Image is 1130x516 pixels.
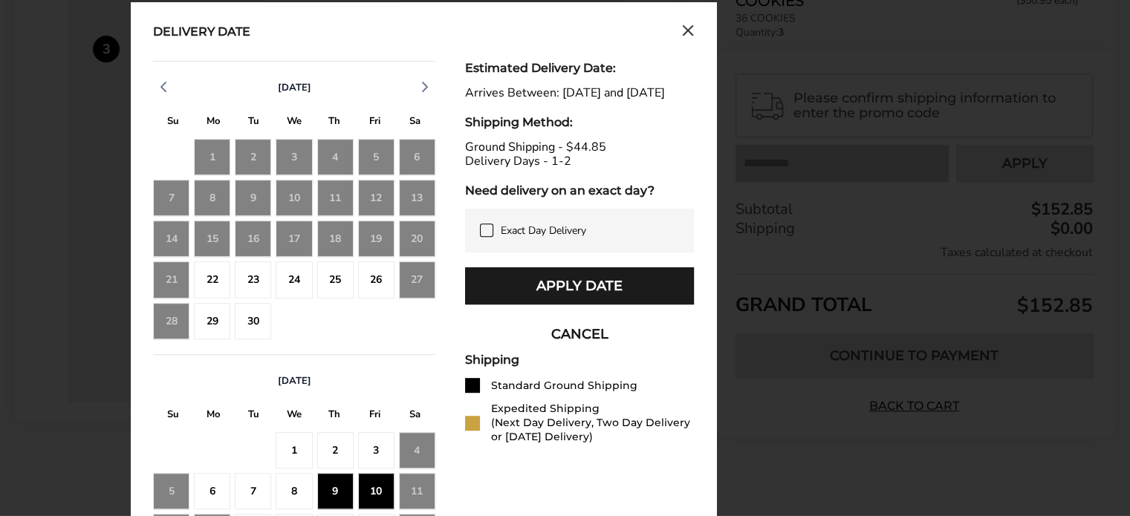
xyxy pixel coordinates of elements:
div: S [395,111,435,134]
div: M [193,111,233,134]
div: Shipping [465,353,694,367]
div: T [314,111,354,134]
div: T [314,405,354,428]
div: S [395,405,435,428]
div: T [234,111,274,134]
div: T [234,405,274,428]
button: CANCEL [465,316,694,353]
div: Expedited Shipping (Next Day Delivery, Two Day Delivery or [DATE] Delivery) [491,402,694,444]
button: [DATE] [272,374,317,388]
div: Need delivery on an exact day? [465,183,694,197]
span: Exact Day Delivery [501,223,586,238]
span: [DATE] [278,374,311,388]
div: Delivery Date [153,25,250,41]
div: F [354,111,394,134]
span: [DATE] [278,81,311,94]
div: Arrives Between: [DATE] and [DATE] [465,86,694,100]
button: Apply Date [465,267,694,304]
button: [DATE] [272,81,317,94]
div: Estimated Delivery Date: [465,61,694,75]
button: Close calendar [682,25,694,41]
div: Ground Shipping - $44.85 Delivery Days - 1-2 [465,140,694,169]
div: S [153,405,193,428]
div: M [193,405,233,428]
div: Shipping Method: [465,115,694,129]
div: Standard Ground Shipping [491,379,637,393]
div: W [274,111,314,134]
div: W [274,405,314,428]
div: S [153,111,193,134]
div: F [354,405,394,428]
